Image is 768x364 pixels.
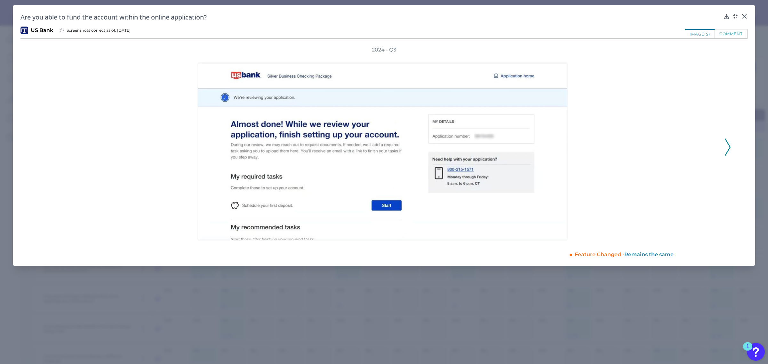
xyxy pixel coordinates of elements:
[31,27,53,34] span: US Bank
[197,62,568,241] img: 7215-32-US-SB-Onboarding-Desktop-Q3-2024.jpg
[747,343,765,361] button: Open Resource Center, 1 new notification
[372,46,396,53] h3: 2024 - Q3
[685,29,715,38] div: image(s)
[624,251,674,257] span: Remains the same
[746,346,749,355] div: 1
[20,13,721,21] h2: Are you able to fund the account within the online application?
[67,28,131,33] span: Screenshots correct as of: [DATE]
[715,29,748,38] div: comment
[20,27,28,34] img: US Bank
[575,249,748,258] div: Feature Changed -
